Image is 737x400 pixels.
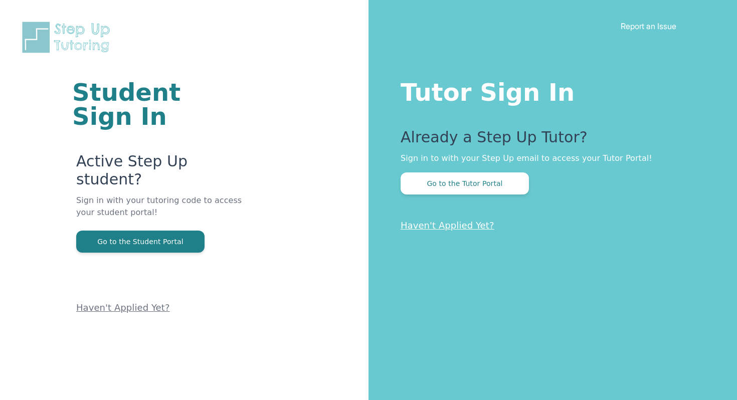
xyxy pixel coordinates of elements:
[76,237,205,246] a: Go to the Student Portal
[76,231,205,253] button: Go to the Student Portal
[72,80,248,128] h1: Student Sign In
[76,152,248,194] p: Active Step Up student?
[401,220,494,231] a: Haven't Applied Yet?
[401,152,697,164] p: Sign in to with your Step Up email to access your Tutor Portal!
[76,302,170,313] a: Haven't Applied Yet?
[401,178,529,188] a: Go to the Tutor Portal
[76,194,248,231] p: Sign in with your tutoring code to access your student portal!
[621,21,676,31] a: Report an Issue
[401,76,697,104] h1: Tutor Sign In
[401,172,529,194] button: Go to the Tutor Portal
[401,128,697,152] p: Already a Step Up Tutor?
[20,20,116,55] img: Step Up Tutoring horizontal logo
